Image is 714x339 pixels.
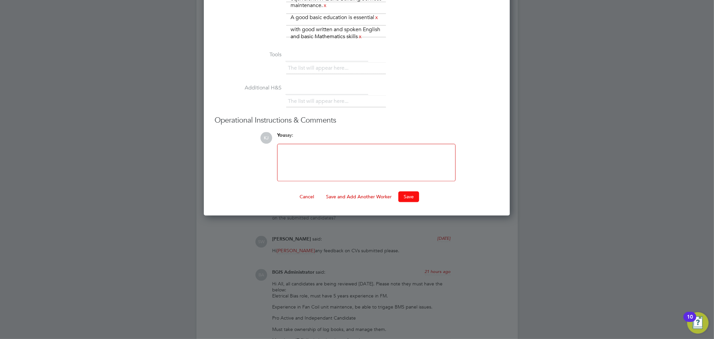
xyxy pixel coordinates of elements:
button: Save and Add Another Worker [321,191,397,202]
a: x [374,13,379,22]
a: x [323,1,327,10]
span: You [277,132,285,138]
button: Save [398,191,419,202]
div: 10 [687,317,693,326]
a: x [358,32,363,41]
li: The list will appear here... [288,64,351,73]
label: Tools [215,51,282,58]
li: with good written and spoken English and basic Mathematics skills [288,25,385,41]
span: KJ [260,132,272,144]
button: Open Resource Center, 10 new notifications [687,312,709,334]
li: The list will appear here... [288,97,351,106]
h3: Operational Instructions & Comments [215,116,499,125]
label: Additional H&S [215,84,282,91]
button: Cancel [294,191,319,202]
div: say: [277,132,456,144]
li: A good basic education is essential [288,13,382,22]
